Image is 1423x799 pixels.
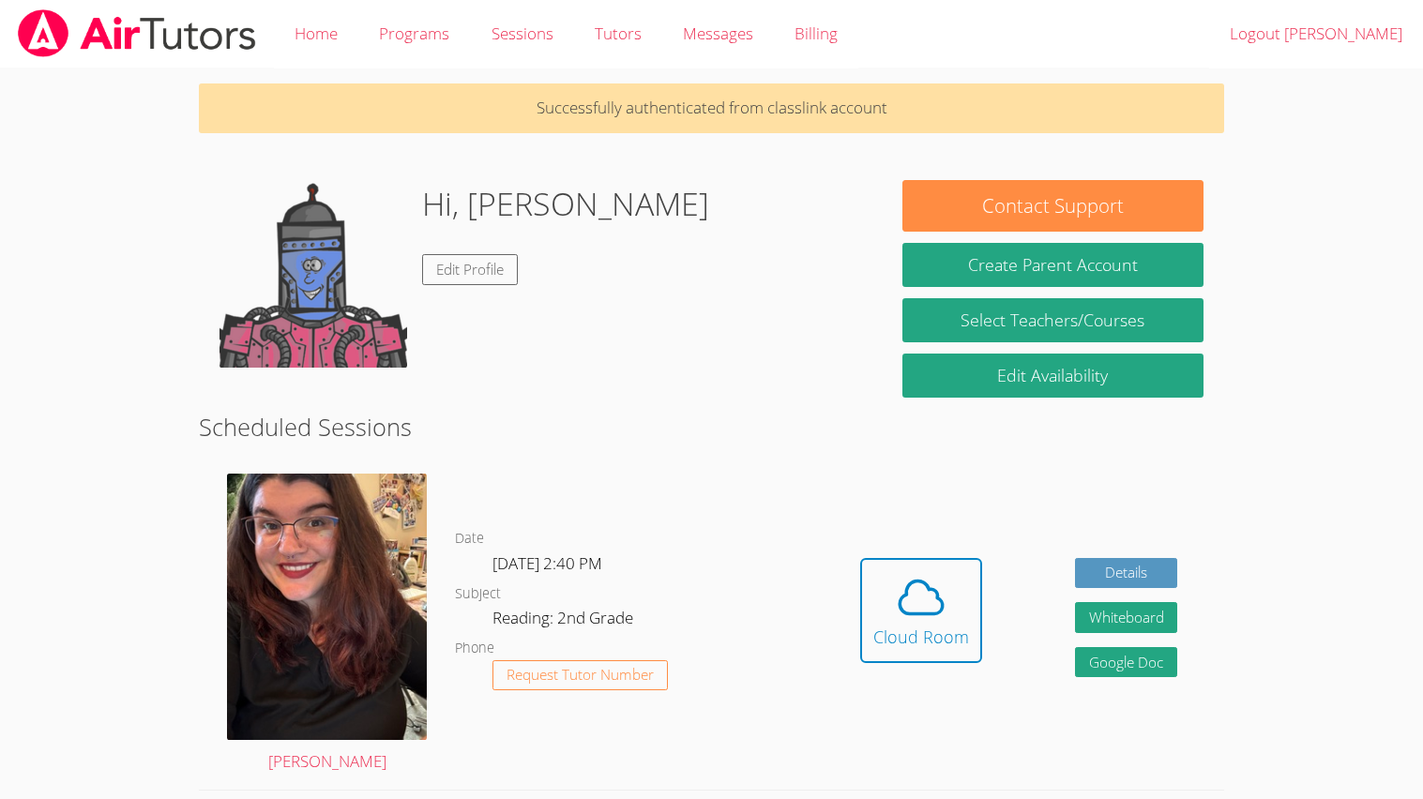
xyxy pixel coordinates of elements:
[507,668,654,682] span: Request Tutor Number
[492,605,637,637] dd: Reading: 2nd Grade
[199,409,1223,445] h2: Scheduled Sessions
[16,9,258,57] img: airtutors_banner-c4298cdbf04f3fff15de1276eac7730deb9818008684d7c2e4769d2f7ddbe033.png
[227,474,427,740] img: IMG_7509.jpeg
[422,180,709,228] h1: Hi, [PERSON_NAME]
[1075,602,1178,633] button: Whiteboard
[227,474,427,776] a: [PERSON_NAME]
[492,660,668,691] button: Request Tutor Number
[902,354,1203,398] a: Edit Availability
[455,582,501,606] dt: Subject
[220,180,407,368] img: default.png
[873,624,969,650] div: Cloud Room
[860,558,982,663] button: Cloud Room
[902,180,1203,232] button: Contact Support
[902,243,1203,287] button: Create Parent Account
[902,298,1203,342] a: Select Teachers/Courses
[455,527,484,550] dt: Date
[1075,647,1178,678] a: Google Doc
[492,552,602,574] span: [DATE] 2:40 PM
[683,23,753,44] span: Messages
[455,637,494,660] dt: Phone
[422,254,518,285] a: Edit Profile
[1075,558,1178,589] a: Details
[199,83,1223,133] p: Successfully authenticated from classlink account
